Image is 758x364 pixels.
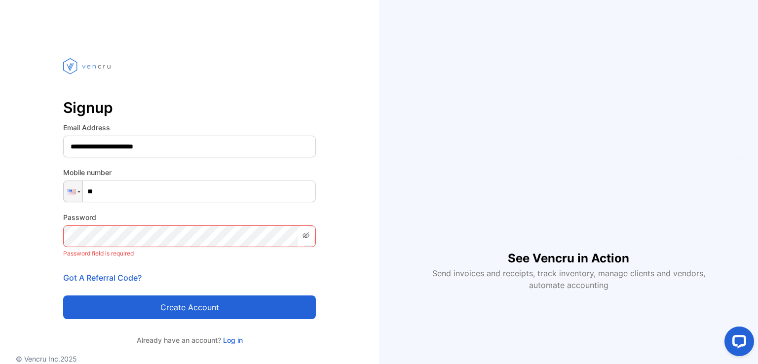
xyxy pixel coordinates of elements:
[63,122,316,133] label: Email Address
[63,39,113,93] img: vencru logo
[63,295,316,319] button: Create account
[717,323,758,364] iframe: LiveChat chat widget
[508,234,629,267] h1: See Vencru in Action
[63,272,316,284] p: Got A Referral Code?
[63,335,316,345] p: Already have an account?
[63,96,316,119] p: Signup
[64,181,82,202] div: United States: + 1
[426,267,711,291] p: Send invoices and receipts, track inventory, manage clients and vendors, automate accounting
[63,167,316,178] label: Mobile number
[63,247,316,260] p: Password field is required
[425,73,712,234] iframe: YouTube video player
[221,336,243,344] a: Log in
[63,212,316,222] label: Password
